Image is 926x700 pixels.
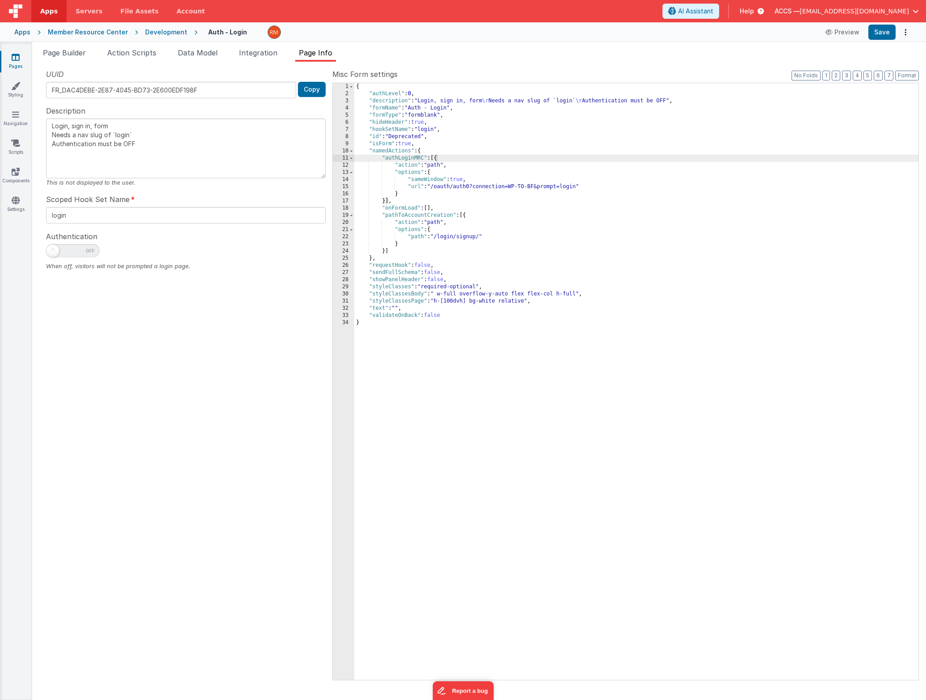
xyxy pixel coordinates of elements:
div: 27 [333,269,354,276]
button: 5 [863,71,872,80]
div: 18 [333,205,354,212]
span: [EMAIL_ADDRESS][DOMAIN_NAME] [800,7,909,16]
div: 33 [333,312,354,319]
span: Page Builder [43,48,86,57]
div: 1 [333,83,354,90]
button: AI Assistant [662,4,719,19]
div: 29 [333,283,354,291]
button: Copy [298,82,326,97]
div: 9 [333,140,354,148]
span: Help [740,7,754,16]
div: 25 [333,255,354,262]
div: 19 [333,212,354,219]
div: 8 [333,133,354,140]
div: 3 [333,97,354,105]
span: Scoped Hook Set Name [46,194,130,205]
div: 23 [333,240,354,248]
div: 28 [333,276,354,283]
span: Authentication [46,231,97,242]
span: ACCS — [775,7,800,16]
button: No Folds [792,71,821,80]
div: 14 [333,176,354,183]
span: UUID [46,69,64,80]
span: Integration [239,48,277,57]
span: File Assets [121,7,159,16]
span: Page Info [299,48,332,57]
div: 30 [333,291,354,298]
div: 20 [333,219,354,226]
span: Misc Form settings [332,69,398,80]
div: 15 [333,183,354,190]
div: 22 [333,233,354,240]
span: Apps [40,7,58,16]
div: 21 [333,226,354,233]
button: Save [868,25,896,40]
div: Apps [14,28,30,37]
span: Servers [75,7,102,16]
div: 34 [333,319,354,326]
div: This is not displayed to the user. [46,178,326,187]
div: 31 [333,298,354,305]
button: 2 [832,71,840,80]
div: 6 [333,119,354,126]
div: When off, visitors will not be prompted a login page. [46,262,326,270]
iframe: Marker.io feedback button [432,681,494,700]
div: 10 [333,148,354,155]
button: 1 [822,71,830,80]
button: Options [899,26,912,38]
span: Description [46,105,85,116]
div: 4 [333,105,354,112]
div: 17 [333,198,354,205]
div: 11 [333,155,354,162]
button: 4 [853,71,862,80]
span: Data Model [178,48,218,57]
span: AI Assistant [678,7,713,16]
div: 7 [333,126,354,133]
button: Format [895,71,919,80]
div: Development [145,28,187,37]
div: 24 [333,248,354,255]
h4: Auth - Login [208,29,247,35]
button: Preview [820,25,865,39]
span: Action Scripts [107,48,156,57]
div: 12 [333,162,354,169]
div: Member Resource Center [48,28,128,37]
button: ACCS — [EMAIL_ADDRESS][DOMAIN_NAME] [775,7,919,16]
div: 5 [333,112,354,119]
img: 1e10b08f9103151d1000344c2f9be56b [268,26,281,38]
button: 6 [874,71,883,80]
div: 16 [333,190,354,198]
div: 13 [333,169,354,176]
div: 32 [333,305,354,312]
div: 2 [333,90,354,97]
div: 26 [333,262,354,269]
button: 7 [884,71,893,80]
button: 3 [842,71,851,80]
